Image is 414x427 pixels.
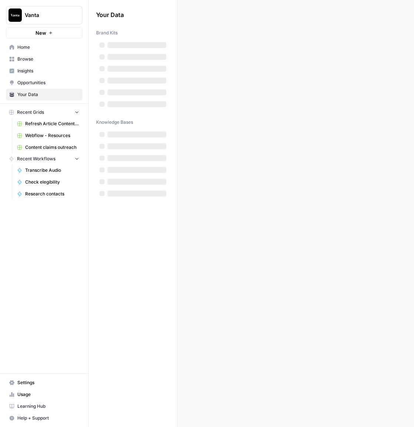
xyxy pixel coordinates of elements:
[96,10,161,19] span: Your Data
[6,389,82,400] a: Usage
[17,68,79,74] span: Insights
[6,107,82,118] button: Recent Grids
[6,400,82,412] a: Learning Hub
[6,77,82,89] a: Opportunities
[9,8,22,22] img: Vanta Logo
[25,120,79,127] span: Refresh Article Content (+ Webinar Quotes)
[17,91,79,98] span: Your Data
[17,156,55,162] span: Recent Workflows
[17,403,79,410] span: Learning Hub
[6,6,82,24] button: Workspace: Vanta
[14,188,82,200] a: Research contacts
[14,141,82,153] a: Content claims outreach
[6,53,82,65] a: Browse
[17,79,79,86] span: Opportunities
[6,89,82,100] a: Your Data
[35,29,46,37] span: New
[17,391,79,398] span: Usage
[14,130,82,141] a: Webflow - Resources
[25,167,79,174] span: Transcribe Audio
[25,11,69,19] span: Vanta
[96,119,133,126] span: Knowledge Bases
[25,191,79,197] span: Research contacts
[14,118,82,130] a: Refresh Article Content (+ Webinar Quotes)
[25,144,79,151] span: Content claims outreach
[96,30,118,36] span: Brand Kits
[17,56,79,62] span: Browse
[6,412,82,424] button: Help + Support
[6,65,82,77] a: Insights
[6,41,82,53] a: Home
[17,109,44,116] span: Recent Grids
[14,176,82,188] a: Check elegibility
[17,379,79,386] span: Settings
[25,132,79,139] span: Webflow - Resources
[17,44,79,51] span: Home
[6,153,82,164] button: Recent Workflows
[6,27,82,38] button: New
[6,377,82,389] a: Settings
[17,415,79,421] span: Help + Support
[14,164,82,176] a: Transcribe Audio
[25,179,79,185] span: Check elegibility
